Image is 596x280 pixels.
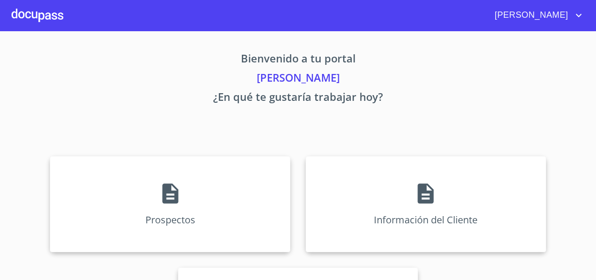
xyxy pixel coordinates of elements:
p: Prospectos [145,213,195,226]
p: ¿En qué te gustaría trabajar hoy? [12,89,584,108]
p: [PERSON_NAME] [12,70,584,89]
span: [PERSON_NAME] [488,8,573,23]
p: Información del Cliente [374,213,477,226]
p: Bienvenido a tu portal [12,50,584,70]
button: account of current user [488,8,584,23]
